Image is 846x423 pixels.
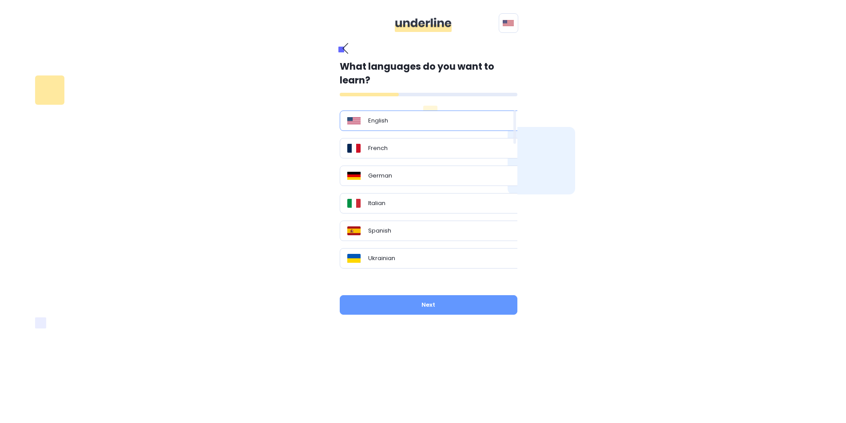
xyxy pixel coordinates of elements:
[368,116,388,125] p: English
[347,199,361,208] img: Flag_of_Italy.svg
[347,254,361,263] img: Flag_of_Ukraine.svg
[368,171,392,180] p: German
[347,116,361,125] img: Flag_of_the_United_States.svg
[368,144,388,153] p: French
[368,226,391,235] p: Spanish
[503,20,514,27] img: svg+xml;base64,PHN2ZyB4bWxucz0iaHR0cDovL3d3dy53My5vcmcvMjAwMC9zdmciIHhtbG5zOnhsaW5rPSJodHRwOi8vd3...
[340,295,517,315] button: Next
[347,144,361,153] img: Flag_of_France.svg
[347,226,361,235] img: Flag_of_Spain.svg
[368,254,395,263] p: Ukrainian
[395,18,452,32] img: ddgMu+Zv+CXDCfumCWfsmuPlDdRfDDxAd9LAAAAAAElFTkSuQmCC
[340,59,517,87] p: What languages do you want to learn?
[347,171,361,180] img: Flag_of_Germany.svg
[340,279,524,290] p: Other languages
[368,199,385,208] p: Italian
